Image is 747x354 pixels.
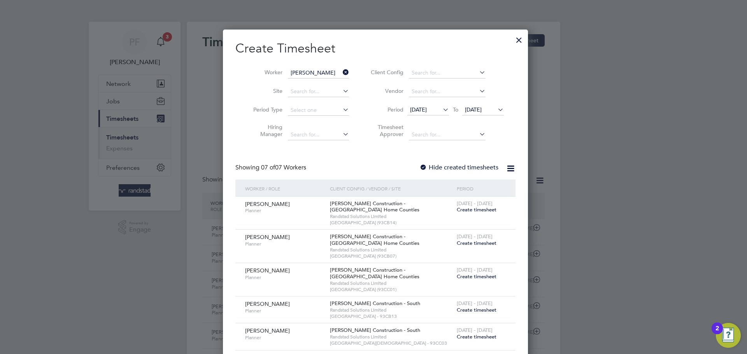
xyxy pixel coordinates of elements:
[457,327,493,333] span: [DATE] - [DATE]
[330,340,453,346] span: [GEOGRAPHIC_DATA][DEMOGRAPHIC_DATA] - 93CC03
[261,164,306,171] span: 07 Workers
[245,241,324,247] span: Planner
[330,200,419,213] span: [PERSON_NAME] Construction - [GEOGRAPHIC_DATA] Home Counties
[368,69,403,76] label: Client Config
[245,335,324,341] span: Planner
[245,201,290,208] span: [PERSON_NAME]
[409,68,486,78] input: Search for...
[261,164,275,171] span: 07 of
[457,240,496,246] span: Create timesheet
[245,234,290,241] span: [PERSON_NAME]
[457,233,493,240] span: [DATE] - [DATE]
[243,180,328,197] div: Worker / Role
[368,87,403,94] label: Vendor
[288,105,349,116] input: Select one
[457,273,496,280] span: Create timesheet
[368,124,403,138] label: Timesheet Approver
[330,253,453,259] span: [GEOGRAPHIC_DATA] (93CB07)
[330,247,453,253] span: Randstad Solutions Limited
[330,267,419,280] span: [PERSON_NAME] Construction - [GEOGRAPHIC_DATA] Home Counties
[457,200,493,207] span: [DATE] - [DATE]
[457,300,493,307] span: [DATE] - [DATE]
[245,274,324,281] span: Planner
[465,106,482,113] span: [DATE]
[328,180,455,197] div: Client Config / Vendor / Site
[330,334,453,340] span: Randstad Solutions Limited
[457,267,493,273] span: [DATE] - [DATE]
[245,267,290,274] span: [PERSON_NAME]
[288,68,349,78] input: Search for...
[330,233,419,246] span: [PERSON_NAME] Construction - [GEOGRAPHIC_DATA] Home Counties
[330,327,420,333] span: [PERSON_NAME] Construction - South
[247,106,282,113] label: Period Type
[455,180,508,197] div: Period
[330,286,453,293] span: [GEOGRAPHIC_DATA] (93CC01)
[419,164,498,171] label: Hide created timesheets
[451,105,461,115] span: To
[247,87,282,94] label: Site
[715,328,719,338] div: 2
[247,69,282,76] label: Worker
[330,307,453,313] span: Randstad Solutions Limited
[245,308,324,314] span: Planner
[288,129,349,140] input: Search for...
[245,208,324,214] span: Planner
[288,86,349,97] input: Search for...
[330,213,453,220] span: Randstad Solutions Limited
[457,206,496,213] span: Create timesheet
[245,327,290,334] span: [PERSON_NAME]
[330,280,453,286] span: Randstad Solutions Limited
[247,124,282,138] label: Hiring Manager
[330,300,420,307] span: [PERSON_NAME] Construction - South
[410,106,427,113] span: [DATE]
[409,129,486,140] input: Search for...
[457,333,496,340] span: Create timesheet
[235,40,516,57] h2: Create Timesheet
[409,86,486,97] input: Search for...
[457,307,496,313] span: Create timesheet
[330,220,453,226] span: [GEOGRAPHIC_DATA] (93CB14)
[245,300,290,307] span: [PERSON_NAME]
[235,164,308,172] div: Showing
[330,313,453,319] span: [GEOGRAPHIC_DATA] - 93CB13
[716,323,741,348] button: Open Resource Center, 2 new notifications
[368,106,403,113] label: Period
